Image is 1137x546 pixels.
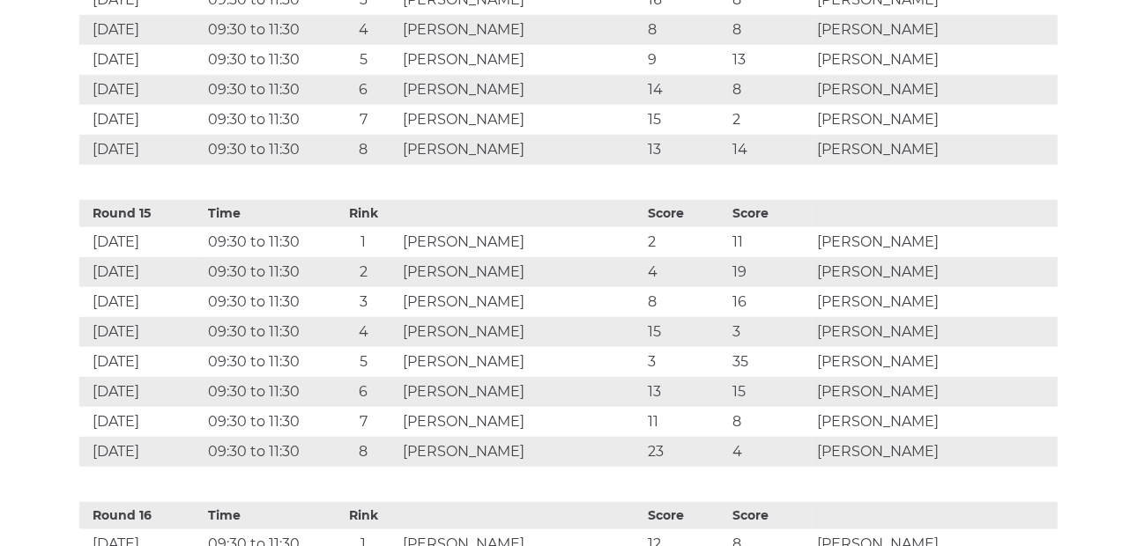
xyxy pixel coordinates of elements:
td: 09:30 to 11:30 [204,227,328,257]
td: 09:30 to 11:30 [204,347,328,377]
td: 3 [328,287,399,317]
td: 8 [643,287,728,317]
td: [DATE] [79,135,204,165]
td: [PERSON_NAME] [398,317,643,347]
td: 8 [728,407,813,437]
td: 35 [728,347,813,377]
td: [DATE] [79,437,204,467]
th: Score [728,200,813,227]
td: 23 [643,437,728,467]
td: [PERSON_NAME] [398,347,643,377]
td: 3 [643,347,728,377]
th: Rink [328,502,399,529]
td: 4 [328,317,399,347]
td: 5 [328,45,399,75]
td: [PERSON_NAME] [813,15,1058,45]
td: [PERSON_NAME] [398,227,643,257]
td: 14 [728,135,813,165]
td: 1 [328,227,399,257]
th: Round 16 [79,502,204,529]
td: 8 [328,135,399,165]
td: 09:30 to 11:30 [204,75,328,105]
td: 09:30 to 11:30 [204,257,328,287]
td: 2 [728,105,813,135]
td: [DATE] [79,287,204,317]
td: 09:30 to 11:30 [204,317,328,347]
td: 7 [328,407,399,437]
td: [PERSON_NAME] [813,135,1058,165]
td: [DATE] [79,105,204,135]
td: [DATE] [79,257,204,287]
td: 14 [643,75,728,105]
td: 19 [728,257,813,287]
td: [PERSON_NAME] [813,257,1058,287]
th: Time [204,502,328,529]
td: [PERSON_NAME] [398,437,643,467]
td: 09:30 to 11:30 [204,437,328,467]
td: [PERSON_NAME] [398,135,643,165]
td: 11 [728,227,813,257]
td: [PERSON_NAME] [813,75,1058,105]
td: 6 [328,377,399,407]
th: Round 15 [79,200,204,227]
td: [DATE] [79,75,204,105]
td: [DATE] [79,377,204,407]
th: Score [728,502,813,529]
td: 09:30 to 11:30 [204,45,328,75]
td: [PERSON_NAME] [813,377,1058,407]
td: [PERSON_NAME] [398,45,643,75]
td: [DATE] [79,45,204,75]
td: [PERSON_NAME] [813,407,1058,437]
td: [DATE] [79,407,204,437]
td: [DATE] [79,347,204,377]
td: 6 [328,75,399,105]
td: 3 [728,317,813,347]
td: [PERSON_NAME] [813,105,1058,135]
td: 09:30 to 11:30 [204,15,328,45]
td: 2 [643,227,728,257]
td: [PERSON_NAME] [813,347,1058,377]
td: 15 [728,377,813,407]
td: [PERSON_NAME] [398,407,643,437]
td: [DATE] [79,15,204,45]
td: [DATE] [79,227,204,257]
td: 8 [328,437,399,467]
td: 8 [643,15,728,45]
th: Time [204,200,328,227]
td: 11 [643,407,728,437]
td: 15 [643,105,728,135]
td: 8 [728,15,813,45]
td: 7 [328,105,399,135]
td: 5 [328,347,399,377]
td: [PERSON_NAME] [398,377,643,407]
td: [PERSON_NAME] [813,317,1058,347]
td: 16 [728,287,813,317]
td: 15 [643,317,728,347]
td: 13 [728,45,813,75]
td: [PERSON_NAME] [813,437,1058,467]
td: 13 [643,377,728,407]
td: [PERSON_NAME] [813,287,1058,317]
td: 13 [643,135,728,165]
td: [PERSON_NAME] [813,227,1058,257]
td: 8 [728,75,813,105]
td: [PERSON_NAME] [398,15,643,45]
td: 09:30 to 11:30 [204,407,328,437]
td: 9 [643,45,728,75]
th: Score [643,200,728,227]
td: 4 [328,15,399,45]
td: 4 [643,257,728,287]
td: [PERSON_NAME] [398,257,643,287]
td: [PERSON_NAME] [813,45,1058,75]
td: 09:30 to 11:30 [204,377,328,407]
td: 09:30 to 11:30 [204,287,328,317]
th: Score [643,502,728,529]
td: [PERSON_NAME] [398,287,643,317]
th: Rink [328,200,399,227]
td: [PERSON_NAME] [398,105,643,135]
td: [PERSON_NAME] [398,75,643,105]
td: 09:30 to 11:30 [204,105,328,135]
td: 4 [728,437,813,467]
td: 2 [328,257,399,287]
td: [DATE] [79,317,204,347]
